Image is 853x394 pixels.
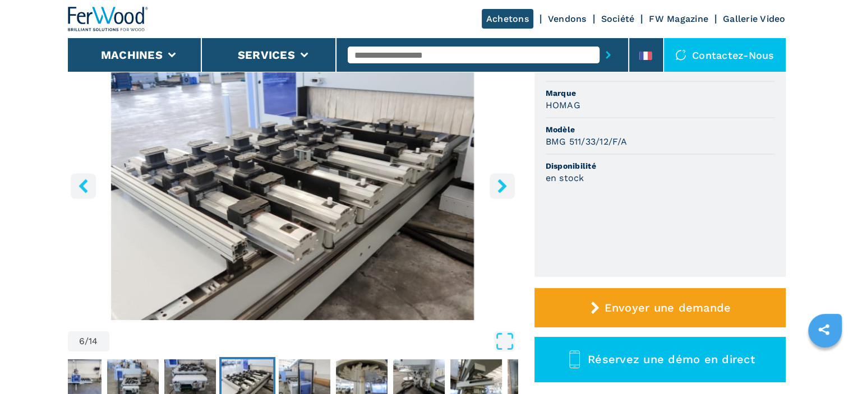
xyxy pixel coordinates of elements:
button: submit-button [600,42,617,68]
button: Envoyer une demande [534,288,786,327]
button: Machines [101,48,163,62]
span: Modèle [546,124,774,135]
button: Services [238,48,295,62]
button: Open Fullscreen [112,331,515,351]
button: right-button [490,173,515,198]
img: Contactez-nous [675,49,686,61]
a: Vendons [548,13,587,24]
span: Réservez une démo en direct [588,353,755,366]
img: Centre D'Usinage À 5 Axes HOMAG BMG 511/33/12/F/A [68,48,518,320]
button: left-button [71,173,96,198]
div: Go to Slide 6 [68,48,518,320]
div: Contactez-nous [664,38,786,72]
a: Gallerie Video [723,13,786,24]
span: Envoyer une demande [604,301,731,314]
span: 14 [89,337,98,346]
button: Réservez une démo en direct [534,337,786,382]
h3: HOMAG [546,99,580,112]
a: FW Magazine [649,13,708,24]
span: Disponibilité [546,160,774,171]
span: Marque [546,87,774,99]
a: sharethis [810,316,838,344]
span: 6 [79,337,85,346]
a: Société [601,13,635,24]
img: Ferwood [68,7,149,31]
span: / [85,337,89,346]
h3: en stock [546,171,584,184]
h3: BMG 511/33/12/F/A [546,135,627,148]
iframe: Chat [805,344,845,386]
a: Achetons [482,9,533,29]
